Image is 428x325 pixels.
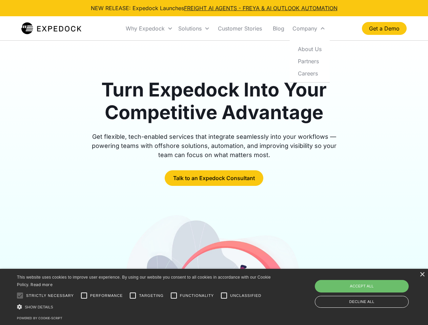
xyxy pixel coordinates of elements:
[178,25,202,32] div: Solutions
[180,293,214,299] span: Functionality
[17,303,273,310] div: Show details
[139,293,163,299] span: Targeting
[292,25,317,32] div: Company
[176,17,212,40] div: Solutions
[123,17,176,40] div: Why Expedock
[84,79,344,124] h1: Turn Expedock Into Your Competitive Advantage
[362,22,407,35] a: Get a Demo
[84,132,344,159] div: Get flexible, tech-enabled services that integrate seamlessly into your workflows — powering team...
[184,5,338,12] a: FREIGHT AI AGENTS - FREYA & AI OUTLOOK AUTOMATION
[90,293,123,299] span: Performance
[21,22,81,35] a: home
[17,316,62,320] a: Powered by cookie-script
[292,67,327,79] a: Careers
[267,17,290,40] a: Blog
[292,43,327,55] a: About Us
[17,275,271,287] span: This website uses cookies to improve user experience. By using our website you consent to all coo...
[21,22,81,35] img: Expedock Logo
[290,40,330,82] nav: Company
[91,4,338,12] div: NEW RELEASE: Expedock Launches
[290,17,328,40] div: Company
[212,17,267,40] a: Customer Stories
[165,170,263,186] a: Talk to an Expedock Consultant
[230,293,261,299] span: Unclassified
[30,282,53,287] a: Read more
[292,55,327,67] a: Partners
[315,252,428,325] iframe: Chat Widget
[25,305,53,309] span: Show details
[26,293,74,299] span: Strictly necessary
[126,25,165,32] div: Why Expedock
